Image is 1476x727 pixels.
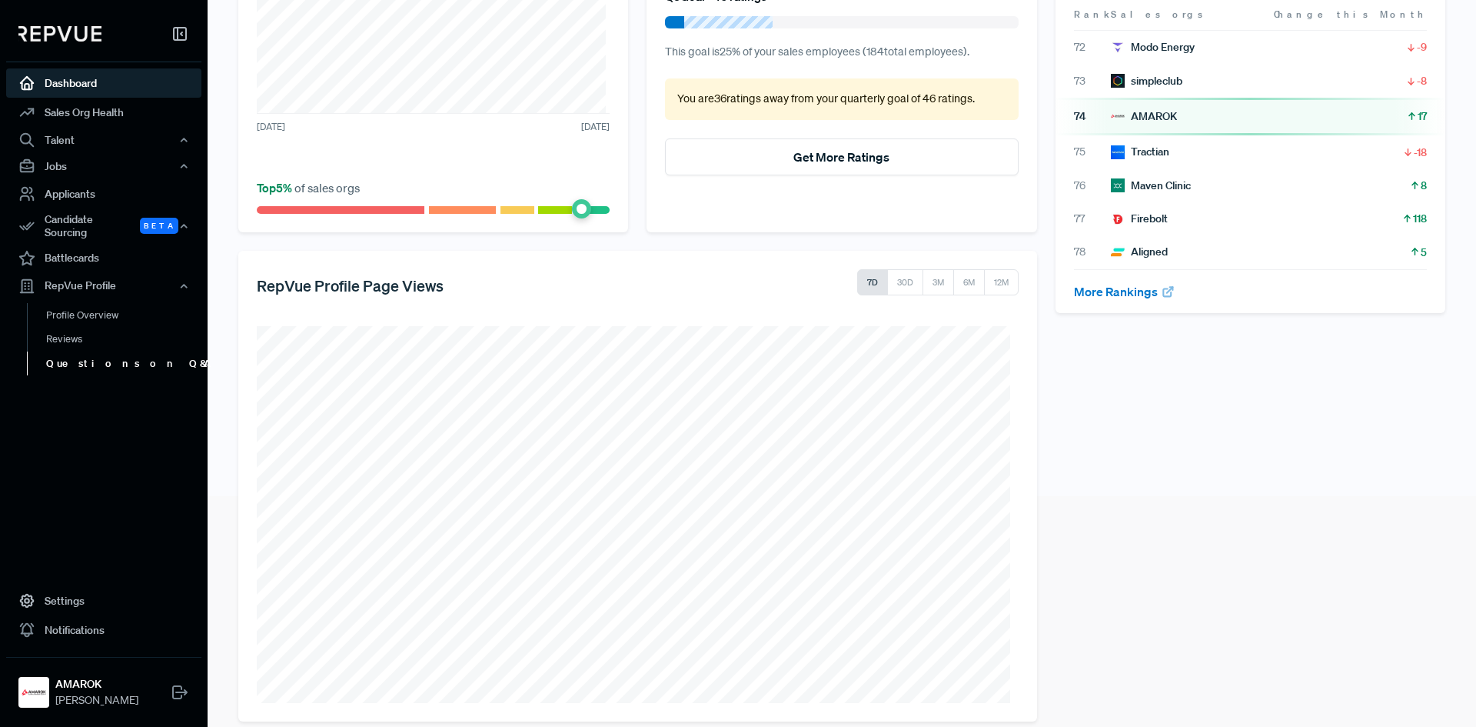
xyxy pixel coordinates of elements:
span: 75 [1074,144,1111,160]
span: 17 [1418,108,1427,124]
div: Tractian [1111,144,1169,160]
a: Sales Org Health [6,98,201,127]
span: [DATE] [257,120,285,134]
a: Reviews [27,327,222,352]
img: Firebolt [1111,212,1125,226]
img: AMAROK [1111,109,1125,123]
div: Candidate Sourcing [6,208,201,244]
div: Maven Clinic [1111,178,1191,194]
span: 8 [1421,178,1427,193]
a: Notifications [6,615,201,645]
img: simpleclub [1111,74,1125,88]
span: -8 [1417,73,1427,88]
span: -9 [1417,39,1427,55]
div: Aligned [1111,244,1168,260]
a: Settings [6,586,201,615]
img: Tractian [1111,145,1125,159]
span: 5 [1421,245,1427,260]
button: Candidate Sourcing Beta [6,208,201,244]
a: Profile Overview [27,303,222,328]
span: Top 5 % [257,180,294,195]
div: Modo Energy [1111,39,1195,55]
a: AMAROKAMAROK[PERSON_NAME] [6,657,201,715]
button: 12M [984,269,1019,295]
button: 6M [953,269,985,295]
a: Applicants [6,179,201,208]
span: 118 [1413,211,1427,226]
a: Questions on Q&A [27,352,222,376]
span: 77 [1074,211,1111,227]
strong: AMAROK [55,676,138,692]
img: AMAROK [22,680,46,705]
span: 76 [1074,178,1111,194]
button: Jobs [6,153,201,179]
span: [DATE] [581,120,610,134]
button: Talent [6,127,201,153]
span: 74 [1074,108,1111,125]
img: Modo Energy [1111,41,1125,55]
span: 72 [1074,39,1111,55]
span: 73 [1074,73,1111,89]
h5: RepVue Profile Page Views [257,276,444,295]
span: Beta [140,218,178,234]
button: RepVue Profile [6,273,201,299]
span: -18 [1414,145,1427,160]
a: Battlecards [6,244,201,273]
span: 78 [1074,244,1111,260]
button: 3M [922,269,954,295]
button: Get More Ratings [665,138,1018,175]
span: [PERSON_NAME] [55,692,138,709]
span: Rank [1074,8,1111,22]
div: simpleclub [1111,73,1182,89]
a: Dashboard [6,68,201,98]
p: This goal is 25 % of your sales employees ( 184 total employees). [665,44,1018,61]
p: You are 36 ratings away from your quarterly goal of 46 ratings . [677,91,1006,108]
img: Maven Clinic [1111,178,1125,192]
button: 7D [857,269,888,295]
span: Sales orgs [1111,8,1205,21]
img: RepVue [18,26,101,42]
img: Aligned [1111,245,1125,259]
a: More Rankings [1074,284,1175,299]
span: of sales orgs [257,180,360,195]
div: Firebolt [1111,211,1168,227]
span: Change this Month [1274,8,1427,21]
button: 30D [887,269,923,295]
div: AMAROK [1111,108,1177,125]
